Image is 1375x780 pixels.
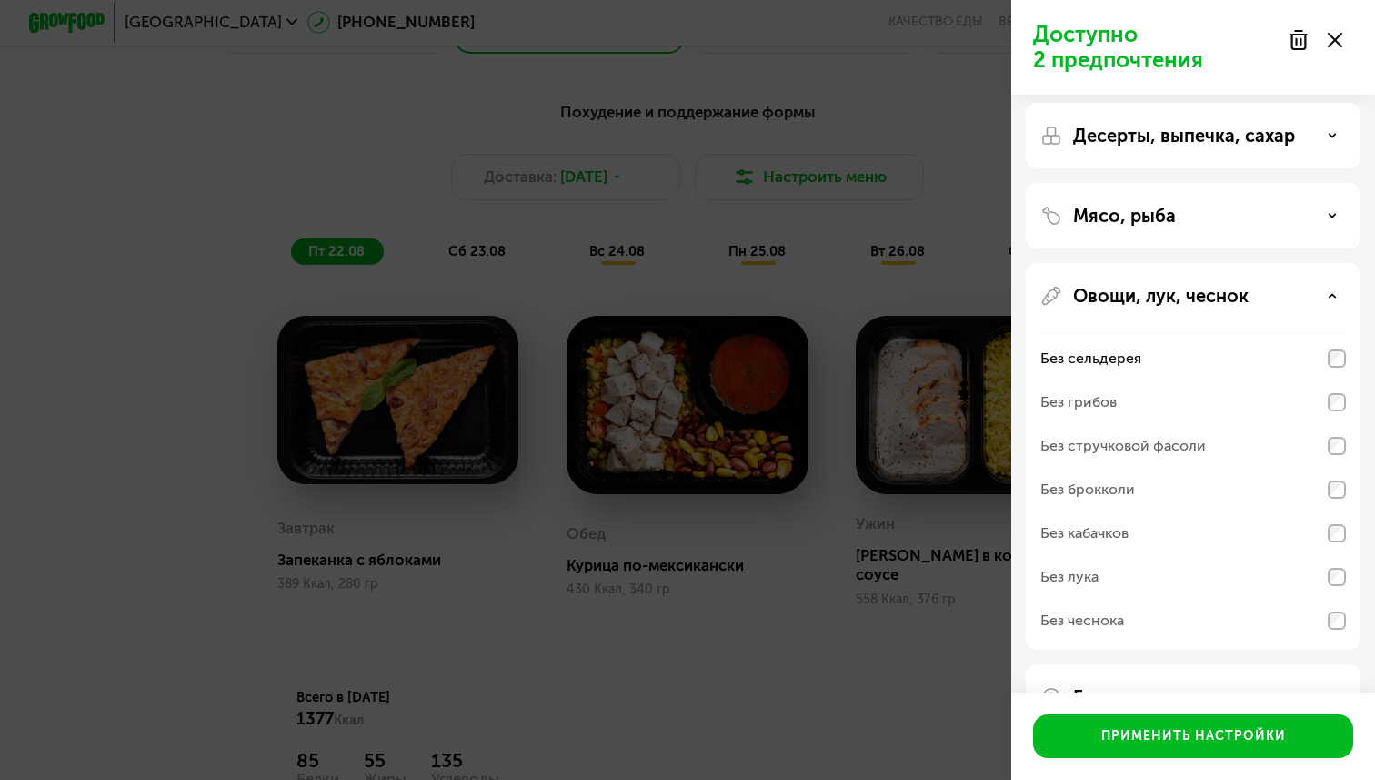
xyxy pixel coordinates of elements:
div: Без лука [1040,566,1099,588]
p: Доступно 2 предпочтения [1033,22,1277,73]
div: Применить настройки [1101,727,1286,745]
p: Овощи, лук, чеснок [1073,285,1249,307]
div: Без сельдерея [1040,348,1141,370]
p: Мясо, рыба [1073,205,1176,227]
button: Применить настройки [1033,714,1353,758]
p: Десерты, выпечка, сахар [1073,125,1295,147]
div: Без грибов [1040,391,1117,413]
div: Без брокколи [1040,479,1135,501]
div: Без стручковой фасоли [1040,435,1206,457]
p: Гарниры, каши [1073,686,1203,708]
div: Без чеснока [1040,610,1124,632]
div: Без кабачков [1040,522,1129,544]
